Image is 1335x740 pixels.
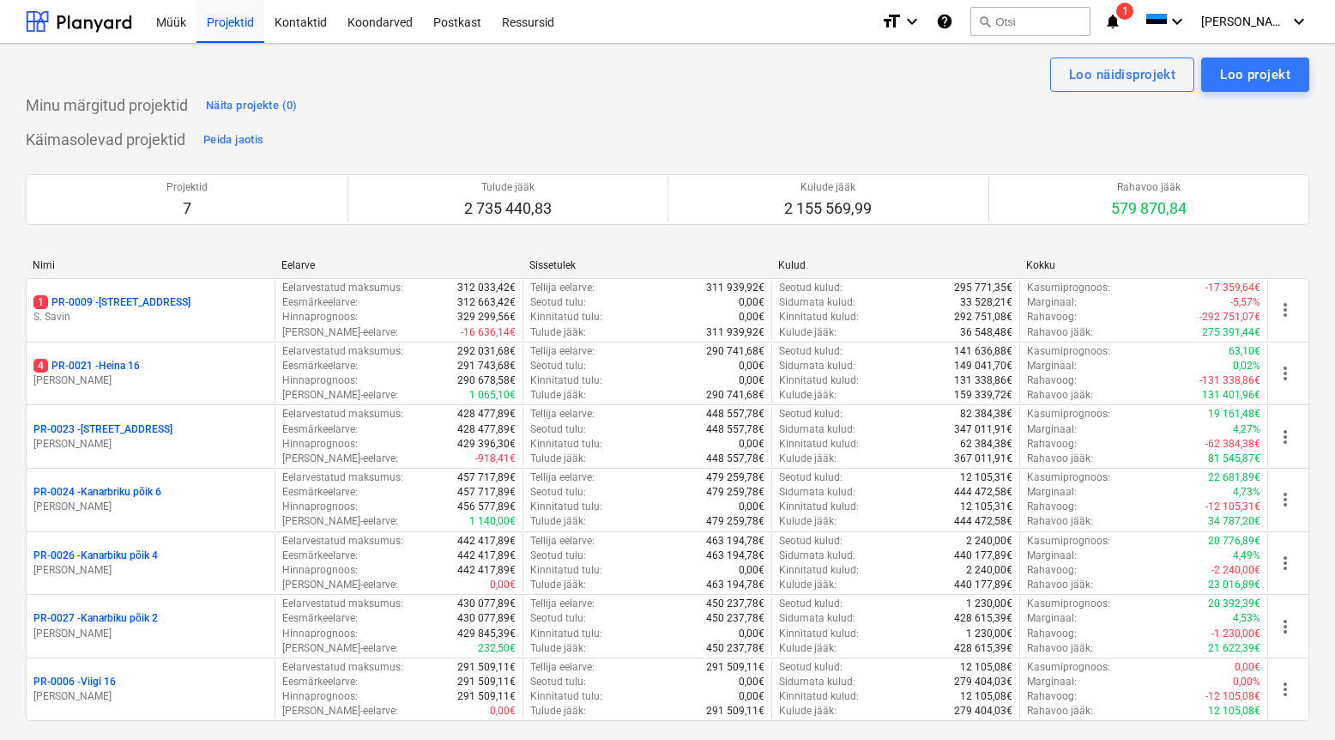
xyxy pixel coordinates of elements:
span: more_vert [1275,427,1296,447]
p: 2 735 440,83 [464,198,552,219]
p: Sidumata kulud : [779,611,855,626]
p: 428 615,39€ [954,611,1012,626]
p: Marginaal : [1027,611,1077,626]
p: 429 845,39€ [457,627,516,641]
span: 4 [33,359,48,373]
p: Eelarvestatud maksumus : [282,660,403,675]
p: Sidumata kulud : [779,485,855,500]
div: Loo projekt [1220,64,1290,86]
p: 291 509,11€ [457,660,516,675]
div: 4PR-0021 -Heina 16[PERSON_NAME] [33,359,268,388]
p: 311 939,92€ [706,325,764,340]
p: Tellija eelarve : [530,344,595,359]
p: -292 751,07€ [1199,310,1260,325]
p: 81 545,87€ [1208,452,1260,466]
p: Eesmärkeelarve : [282,422,358,437]
div: Chat Widget [1249,658,1335,740]
p: -16 636,14€ [461,325,516,340]
p: 457 717,89€ [457,470,516,485]
p: [PERSON_NAME]-eelarve : [282,704,398,719]
p: 450 237,78€ [706,597,764,611]
p: Eelarvestatud maksumus : [282,534,403,549]
p: 0,00€ [490,578,516,592]
div: PR-0006 -Viigi 16[PERSON_NAME] [33,675,268,704]
p: Eelarvestatud maksumus : [282,470,403,485]
p: Eesmärkeelarve : [282,359,358,373]
p: Sidumata kulud : [779,359,855,373]
p: Seotud kulud : [779,407,843,422]
p: Kulude jääk : [779,514,837,529]
p: Hinnaprognoos : [282,563,358,578]
p: -62 384,38€ [1205,437,1260,452]
p: Projektid [166,180,208,195]
p: Marginaal : [1027,295,1077,310]
p: 292 751,08€ [954,310,1012,325]
p: Tulude jääk : [530,388,586,403]
p: 428 477,89€ [457,422,516,437]
i: keyboard_arrow_down [902,11,922,32]
p: 12 105,08€ [960,660,1012,675]
p: 62 384,38€ [960,437,1012,452]
p: 2 240,00€ [966,534,1012,549]
p: Seotud kulud : [779,660,843,675]
p: 12 105,08€ [960,689,1012,704]
p: Tulude jääk : [530,641,586,656]
i: format_size [881,11,902,32]
span: 1 [33,295,48,309]
p: 311 939,92€ [706,281,764,295]
p: Kulude jääk [784,180,872,195]
p: Kulude jääk : [779,578,837,592]
p: 440 177,89€ [954,578,1012,592]
p: Kulude jääk : [779,452,837,466]
p: Marginaal : [1027,359,1077,373]
p: [PERSON_NAME]-eelarve : [282,578,398,592]
p: Marginaal : [1027,675,1077,689]
p: Rahavoo jääk : [1027,452,1093,466]
p: 367 011,91€ [954,452,1012,466]
div: PR-0026 -Kanarbiku põik 4[PERSON_NAME] [33,549,268,578]
span: search [978,15,992,28]
p: Sidumata kulud : [779,549,855,563]
p: Hinnaprognoos : [282,689,358,704]
p: 0,00€ [739,675,764,689]
div: PR-0024 -Kanarbriku põik 6[PERSON_NAME] [33,485,268,514]
p: 4,49% [1233,549,1260,563]
p: 7 [166,198,208,219]
p: Rahavoog : [1027,310,1077,325]
p: Seotud kulud : [779,281,843,295]
p: Hinnaprognoos : [282,310,358,325]
p: -12 105,31€ [1205,500,1260,514]
p: Kasumiprognoos : [1027,470,1110,485]
p: Eesmärkeelarve : [282,485,358,500]
p: 0,00€ [739,310,764,325]
p: Hinnaprognoos : [282,627,358,641]
p: Eesmärkeelarve : [282,675,358,689]
p: 479 259,78€ [706,470,764,485]
p: Rahavoog : [1027,563,1077,578]
p: 131 401,96€ [1202,388,1260,403]
p: -1 230,00€ [1211,627,1260,641]
p: 292 031,68€ [457,344,516,359]
div: Näita projekte (0) [206,96,298,116]
p: Seotud tulu : [530,611,586,626]
p: 347 011,91€ [954,422,1012,437]
p: 23 016,89€ [1208,578,1260,592]
p: Kinnitatud tulu : [530,437,602,452]
p: Kinnitatud kulud : [779,563,859,578]
p: Kinnitatud kulud : [779,373,859,388]
p: Käimasolevad projektid [26,130,185,150]
p: [PERSON_NAME] [33,627,268,641]
p: 479 259,78€ [706,485,764,500]
p: 463 194,78€ [706,549,764,563]
p: Kinnitatud tulu : [530,627,602,641]
p: [PERSON_NAME]-eelarve : [282,514,398,529]
p: 479 259,78€ [706,514,764,529]
p: 440 177,89€ [954,549,1012,563]
p: Rahavoog : [1027,689,1077,704]
p: -12 105,08€ [1205,689,1260,704]
p: 329 299,56€ [457,310,516,325]
p: Minu märgitud projektid [26,95,188,116]
p: 428 615,39€ [954,641,1012,656]
p: 444 472,58€ [954,485,1012,500]
p: -17 359,64€ [1205,281,1260,295]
